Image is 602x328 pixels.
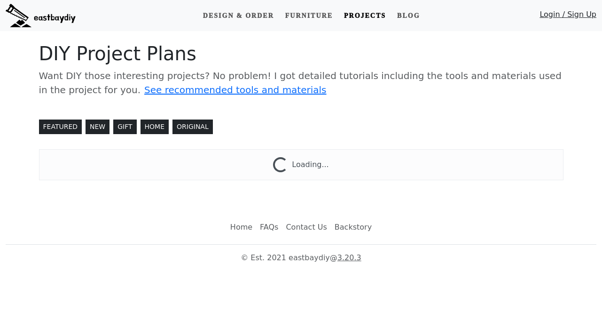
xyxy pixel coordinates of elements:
p: © Est. 2021 eastbaydiy @ [6,252,596,264]
button: FEATURED [39,120,82,134]
button: GIFT [113,120,136,134]
button: HOME [141,120,169,134]
a: Home [227,218,256,237]
a: FAQs [256,218,282,237]
a: Backstory [331,218,375,237]
button: ORIGINAL [172,120,213,134]
a: See recommended tools and materials [144,84,327,96]
a: Projects [340,7,390,24]
a: Furniture [281,7,336,24]
img: eastbaydiy [6,4,76,27]
p: Want DIY those interesting projects? No problem! I got detailed tutorials including the tools and... [39,69,563,97]
div: Loading... [292,159,328,172]
a: Contact Us [282,218,330,237]
button: NEW [86,120,109,134]
a: Design & Order [199,7,278,24]
h1: DIY Project Plans [39,42,563,65]
a: 3.20.3 [337,253,361,262]
a: Login / Sign Up [539,9,596,24]
a: Blog [393,7,423,24]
